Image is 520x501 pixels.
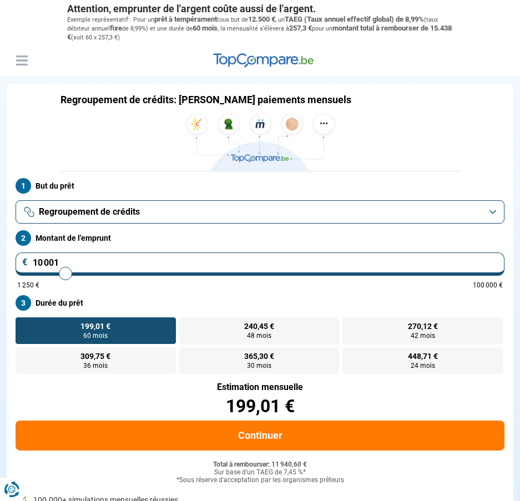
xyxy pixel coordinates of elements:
label: Montant de l'emprunt [16,230,504,246]
label: But du prêt [16,178,504,194]
span: 199,01 € [80,322,110,330]
span: fixe [110,24,122,32]
span: 48 mois [247,332,271,339]
span: 1 250 € [17,282,39,289]
span: 42 mois [411,332,435,339]
span: 257,3 € [289,24,312,32]
span: 36 mois [83,362,108,369]
span: 100 000 € [473,282,503,289]
div: Estimation mensuelle [16,383,504,392]
img: TopCompare.be [183,114,338,171]
button: Menu [13,52,30,69]
button: Regroupement de crédits [16,200,504,224]
span: 365,30 € [244,352,274,360]
p: Exemple représentatif : Pour un tous but de , un (taux débiteur annuel de 8,99%) et une durée de ... [67,15,453,42]
h1: Regroupement de crédits: [PERSON_NAME] paiements mensuels [60,94,351,106]
div: 199,01 € [16,397,504,415]
div: *Sous réserve d'acceptation par les organismes prêteurs [16,477,504,484]
button: Continuer [16,421,504,451]
span: 448,71 € [408,352,438,360]
div: Total à rembourser: 11 940,60 € [16,461,504,469]
span: 60 mois [193,24,218,32]
p: Attention, emprunter de l'argent coûte aussi de l'argent. [67,3,453,15]
span: prêt à tempérament [154,15,217,23]
span: 240,45 € [244,322,274,330]
span: 30 mois [247,362,271,369]
span: 24 mois [411,362,435,369]
span: Regroupement de crédits [39,206,140,218]
label: Durée du prêt [16,295,504,311]
img: TopCompare [213,53,314,68]
div: Sur base d'un TAEG de 7,45 %* [16,469,504,477]
span: 12.500 € [248,15,275,23]
span: € [22,258,28,267]
span: 270,12 € [408,322,438,330]
span: TAEG (Taux annuel effectif global) de 8,99% [285,15,424,23]
span: 309,75 € [80,352,110,360]
span: montant total à rembourser de 15.438 € [67,24,452,41]
span: 60 mois [83,332,108,339]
